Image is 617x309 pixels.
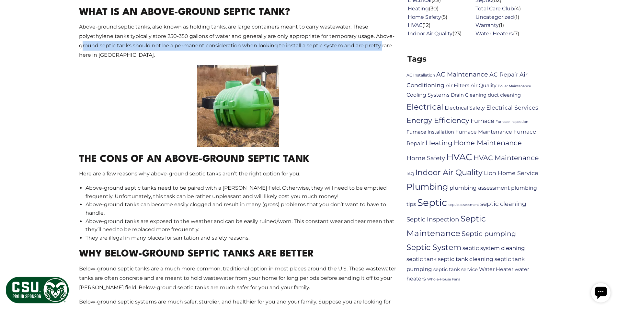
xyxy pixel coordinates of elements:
[408,14,441,20] a: Home Safety
[498,84,531,88] a: Boiler Maintenance (4 items)
[408,21,471,30] li: (12)
[480,200,526,208] a: septic cleaning (11 items)
[406,216,459,223] a: Septic Inspection (11 items)
[436,70,488,78] a: AC Maintenance (12 items)
[463,245,525,251] a: septic system cleaning (9 items)
[486,104,538,111] a: Electrical Services (10 items)
[479,266,513,272] a: Water Heater (8 items)
[415,168,483,177] a: Indoor Air Quality (21 items)
[445,105,485,111] a: Electrical Safety (8 items)
[449,203,479,207] a: septic assessment (4 items)
[450,184,510,191] a: plumbing assessment (9 items)
[471,117,494,124] a: Furnace (10 items)
[451,92,486,98] a: Drain Cleaning (7 items)
[446,82,469,89] a: Air Filters (8 items)
[484,170,538,176] a: Lion Home Service (10 items)
[496,120,528,124] a: Furnace Inspection (4 items)
[403,53,543,65] span: Tags
[406,129,454,135] a: Furnace Installation (7 items)
[86,200,397,217] li: Above-ground tanks can become easily clogged and result in many (gross) problems that you don’t w...
[79,22,397,60] p: Above-ground septic tanks, also known as holding tanks, are large containers meant to carry waste...
[489,71,518,78] a: AC Repair (10 items)
[438,256,493,262] a: septic tank cleaning (9 items)
[408,22,422,28] a: HVAC
[406,102,443,112] a: Electrical (22 items)
[406,256,437,262] a: septic tank (9 items)
[475,30,538,38] li: (7)
[475,30,513,37] a: Water Heaters
[406,182,448,192] a: Plumbing (26 items)
[406,214,486,238] a: Septic Maintenance (23 items)
[79,6,397,20] h2: What is an above-ground septic tank?
[475,22,499,28] a: Warranty
[3,3,22,22] div: Open chat widget
[79,169,397,179] p: Here are a few reasons why above-ground septic tanks aren’t the right option for you.
[79,247,397,262] h2: Why below-ground septic tanks are better
[446,151,472,162] a: HVAC (32 items)
[86,234,397,242] li: They are illegal in many places for sanitation and safety reasons.
[408,13,471,21] li: (5)
[79,152,397,167] h2: The cons of an above-ground septic tank
[408,30,471,38] li: (23)
[408,5,471,13] li: (30)
[408,30,452,37] a: Indoor Air Quality
[488,92,521,98] a: duct cleaning (7 items)
[406,171,414,176] a: IAQ (5 items)
[475,21,538,30] li: (1)
[406,73,435,77] a: AC Installation (5 items)
[427,277,460,281] a: Whole-House Fans (4 items)
[475,13,538,21] li: (1)
[406,116,469,125] a: Energy Efficiency (17 items)
[471,82,497,89] a: Air Quality (8 items)
[426,139,452,147] a: Heating (14 items)
[455,129,512,135] a: Furnace Maintenance (8 items)
[462,230,516,238] a: Septic pumping (14 items)
[406,243,461,252] a: Septic System (21 items)
[86,217,397,234] li: Above-ground tanks are exposed to the weather and can be easily ruined/worn. This constant wear a...
[417,197,447,208] a: Septic (39 items)
[475,14,514,20] a: Uncategorized
[406,92,450,98] a: Cooling Systems (8 items)
[475,5,538,13] li: (4)
[474,154,539,162] a: HVAC Maintenance (14 items)
[406,154,445,162] a: Home Safety (11 items)
[86,184,397,200] li: Above-ground septic tanks need to be paired with a [PERSON_NAME] field. Otherwise, they will need...
[433,267,478,272] a: septic tank service (7 items)
[475,6,514,12] a: Total Care Club
[79,264,397,292] p: Below-ground septic tanks are a much more common, traditional option in most places around the U....
[408,6,429,12] a: Heating
[454,139,522,147] a: Home Maintenance (15 items)
[406,71,528,89] a: Air Conditioning (10 items)
[5,276,70,304] img: CSU Sponsor Badge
